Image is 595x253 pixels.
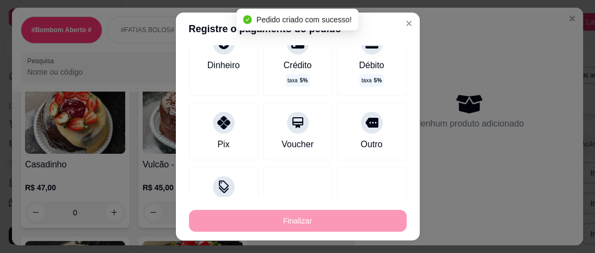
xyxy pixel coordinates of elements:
header: Registre o pagamento do pedido [176,13,420,45]
div: Pix [217,138,229,151]
p: taxa [287,76,308,85]
span: 5 % [300,76,308,85]
span: check-circle [243,15,252,24]
span: 5 % [374,76,382,85]
button: Close [400,15,418,32]
div: Crédito [284,59,312,72]
div: Voucher [281,138,314,151]
div: Dinheiro [207,59,240,72]
p: taxa [361,76,382,85]
span: Pedido criado com sucesso! [256,15,352,24]
div: Débito [359,59,384,72]
div: Outro [360,138,382,151]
